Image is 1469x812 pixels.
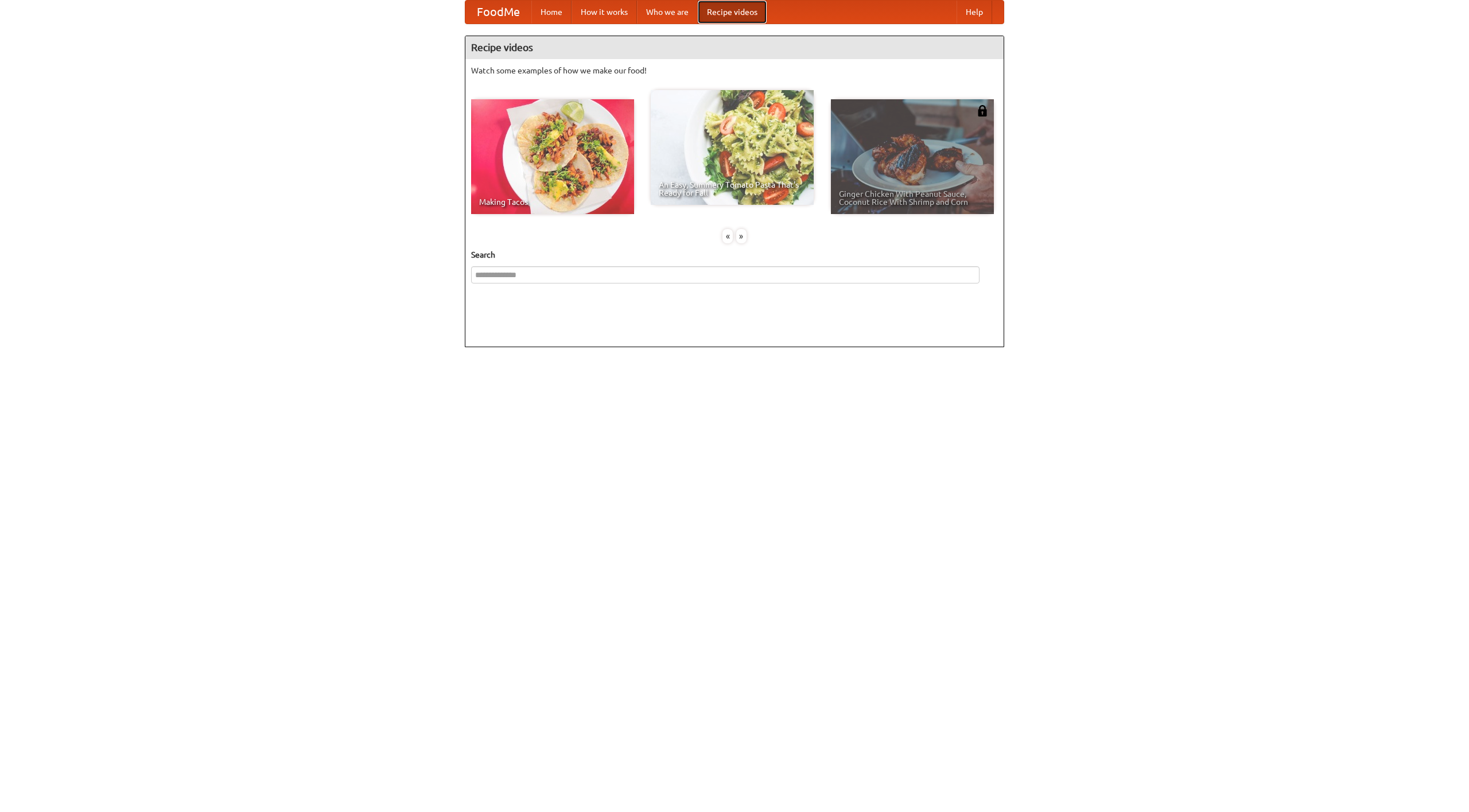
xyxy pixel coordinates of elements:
a: Home [531,1,572,24]
a: Help [957,1,992,24]
a: How it works [572,1,637,24]
span: Making Tacos [479,198,626,206]
div: » [736,229,747,243]
a: An Easy, Summery Tomato Pasta That's Ready for Fall [651,90,814,205]
h4: Recipe videos [465,36,1004,59]
img: 483408.png [977,105,988,116]
span: An Easy, Summery Tomato Pasta That's Ready for Fall [659,181,806,197]
h5: Search [471,249,998,261]
div: « [722,229,733,243]
p: Watch some examples of how we make our food! [471,65,998,76]
a: Who we are [637,1,698,24]
a: Recipe videos [698,1,767,24]
a: Making Tacos [471,99,634,214]
a: FoodMe [465,1,531,24]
